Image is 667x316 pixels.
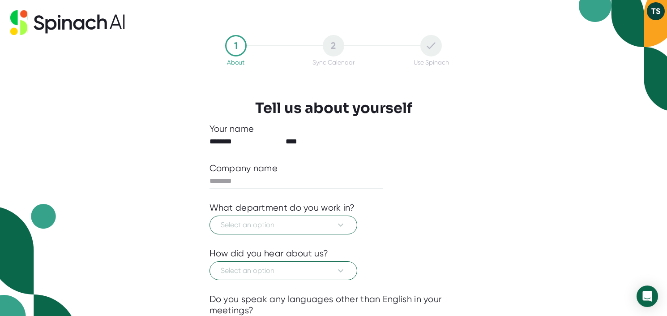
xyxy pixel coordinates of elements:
[221,220,346,230] span: Select an option
[255,100,412,117] h3: Tell us about yourself
[210,123,458,134] div: Your name
[647,2,665,20] button: TS
[210,202,355,213] div: What department do you work in?
[637,286,658,307] div: Open Intercom Messenger
[210,261,357,280] button: Select an option
[221,265,346,276] span: Select an option
[225,35,247,56] div: 1
[414,59,449,66] div: Use Spinach
[227,59,244,66] div: About
[210,248,329,259] div: How did you hear about us?
[210,294,458,316] div: Do you speak any languages other than English in your meetings?
[312,59,355,66] div: Sync Calendar
[323,35,344,56] div: 2
[210,216,357,234] button: Select an option
[210,163,278,174] div: Company name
